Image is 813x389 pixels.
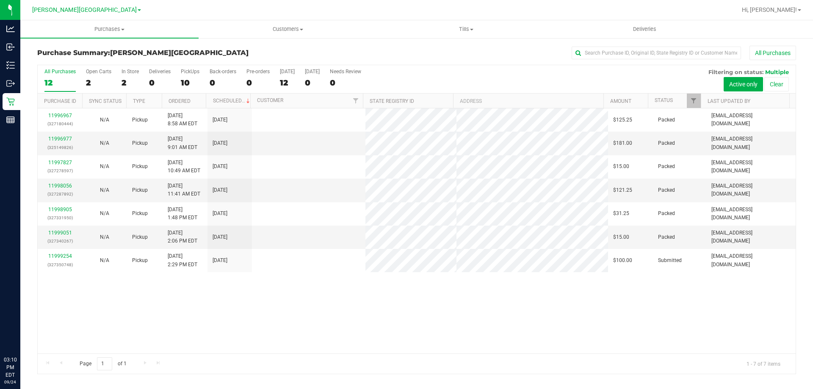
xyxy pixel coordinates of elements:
[43,120,77,128] p: (327180444)
[658,186,675,194] span: Packed
[6,25,15,33] inline-svg: Analytics
[149,69,171,74] div: Deliveries
[658,116,675,124] span: Packed
[100,116,109,124] button: N/A
[132,163,148,171] span: Pickup
[213,233,227,241] span: [DATE]
[32,6,137,14] span: [PERSON_NAME][GEOGRAPHIC_DATA]
[6,79,15,88] inline-svg: Outbound
[213,98,252,104] a: Scheduled
[86,69,111,74] div: Open Carts
[110,49,249,57] span: [PERSON_NAME][GEOGRAPHIC_DATA]
[20,20,199,38] a: Purchases
[100,257,109,265] button: N/A
[210,69,236,74] div: Back-orders
[305,69,320,74] div: [DATE]
[122,78,139,88] div: 2
[764,77,789,91] button: Clear
[572,47,741,59] input: Search Purchase ID, Original ID, State Registry ID or Customer Name...
[168,112,197,128] span: [DATE] 8:58 AM EDT
[749,46,796,60] button: All Purchases
[168,206,197,222] span: [DATE] 1:48 PM EDT
[100,117,109,123] span: Not Applicable
[100,186,109,194] button: N/A
[168,135,197,151] span: [DATE] 9:01 AM EDT
[708,69,763,75] span: Filtering on status:
[48,253,72,259] a: 11999254
[48,136,72,142] a: 11996977
[44,78,76,88] div: 12
[132,139,148,147] span: Pickup
[613,116,632,124] span: $125.25
[43,190,77,198] p: (327287892)
[613,186,632,194] span: $121.25
[72,357,133,370] span: Page of 1
[711,206,791,222] span: [EMAIL_ADDRESS][DOMAIN_NAME]
[708,98,750,104] a: Last Updated By
[453,94,603,108] th: Address
[213,186,227,194] span: [DATE]
[132,210,148,218] span: Pickup
[613,139,632,147] span: $181.00
[556,20,734,38] a: Deliveries
[100,140,109,146] span: Not Applicable
[4,356,17,379] p: 03:10 PM EDT
[169,98,191,104] a: Ordered
[43,167,77,175] p: (327278597)
[4,379,17,385] p: 09/24
[48,230,72,236] a: 11999051
[711,229,791,245] span: [EMAIL_ADDRESS][DOMAIN_NAME]
[86,78,111,88] div: 2
[25,320,35,330] iframe: Resource center unread badge
[168,229,197,245] span: [DATE] 2:06 PM EDT
[20,25,199,33] span: Purchases
[199,25,376,33] span: Customers
[100,187,109,193] span: Not Applicable
[213,116,227,124] span: [DATE]
[181,78,199,88] div: 10
[377,20,555,38] a: Tills
[257,97,283,103] a: Customer
[305,78,320,88] div: 0
[168,182,200,198] span: [DATE] 11:41 AM EDT
[100,210,109,216] span: Not Applicable
[246,69,270,74] div: Pre-orders
[724,77,763,91] button: Active only
[44,69,76,74] div: All Purchases
[655,97,673,103] a: Status
[658,163,675,171] span: Packed
[742,6,797,13] span: Hi, [PERSON_NAME]!
[280,69,295,74] div: [DATE]
[6,116,15,124] inline-svg: Reports
[100,139,109,147] button: N/A
[168,159,200,175] span: [DATE] 10:49 AM EDT
[610,98,631,104] a: Amount
[658,139,675,147] span: Packed
[687,94,701,108] a: Filter
[133,98,145,104] a: Type
[97,357,112,370] input: 1
[8,321,34,347] iframe: Resource center
[613,163,629,171] span: $15.00
[740,357,787,370] span: 1 - 7 of 7 items
[6,43,15,51] inline-svg: Inbound
[711,252,791,268] span: [EMAIL_ADDRESS][DOMAIN_NAME]
[330,69,361,74] div: Needs Review
[711,112,791,128] span: [EMAIL_ADDRESS][DOMAIN_NAME]
[246,78,270,88] div: 0
[613,257,632,265] span: $100.00
[213,257,227,265] span: [DATE]
[199,20,377,38] a: Customers
[213,139,227,147] span: [DATE]
[43,261,77,269] p: (327350748)
[377,25,555,33] span: Tills
[658,233,675,241] span: Packed
[132,257,148,265] span: Pickup
[711,182,791,198] span: [EMAIL_ADDRESS][DOMAIN_NAME]
[280,78,295,88] div: 12
[100,163,109,169] span: Not Applicable
[711,159,791,175] span: [EMAIL_ADDRESS][DOMAIN_NAME]
[100,233,109,241] button: N/A
[43,214,77,222] p: (327331950)
[122,69,139,74] div: In Store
